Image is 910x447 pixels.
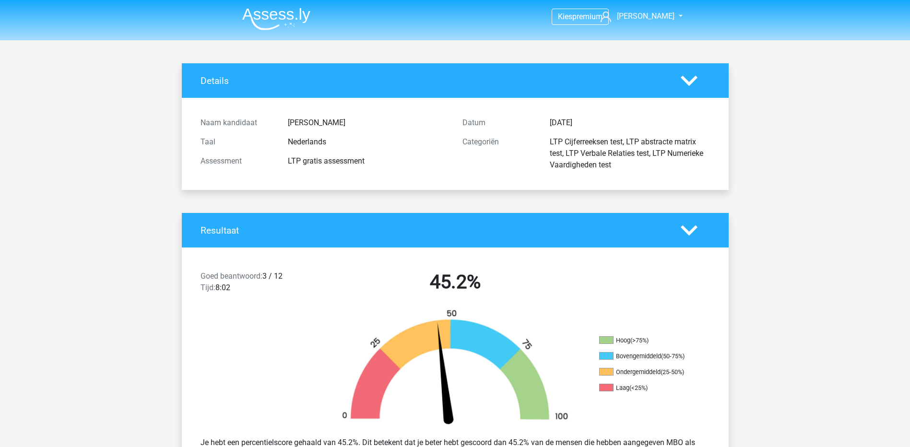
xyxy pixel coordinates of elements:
[543,117,717,129] div: [DATE]
[661,353,685,360] div: (50-75%)
[193,155,281,167] div: Assessment
[617,12,674,21] span: [PERSON_NAME]
[455,136,543,171] div: Categoriën
[661,368,684,376] div: (25-50%)
[629,384,648,391] div: (<25%)
[326,309,585,429] img: 45.b65ba1e28b60.png
[201,283,215,292] span: Tijd:
[455,117,543,129] div: Datum
[543,136,717,171] div: LTP Cijferreeksen test, LTP abstracte matrix test, LTP Verbale Relaties test, LTP Numerieke Vaard...
[552,10,608,23] a: Kiespremium
[193,117,281,129] div: Naam kandidaat
[242,8,310,30] img: Assessly
[558,12,572,21] span: Kies
[201,271,262,281] span: Goed beantwoord:
[193,271,324,297] div: 3 / 12 8:02
[281,155,455,167] div: LTP gratis assessment
[599,384,695,392] li: Laag
[599,336,695,345] li: Hoog
[201,225,666,236] h4: Resultaat
[281,136,455,148] div: Nederlands
[599,352,695,361] li: Bovengemiddeld
[630,337,649,344] div: (>75%)
[597,11,675,22] a: [PERSON_NAME]
[599,368,695,376] li: Ondergemiddeld
[201,75,666,86] h4: Details
[281,117,455,129] div: [PERSON_NAME]
[572,12,603,21] span: premium
[331,271,579,294] h2: 45.2%
[193,136,281,148] div: Taal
